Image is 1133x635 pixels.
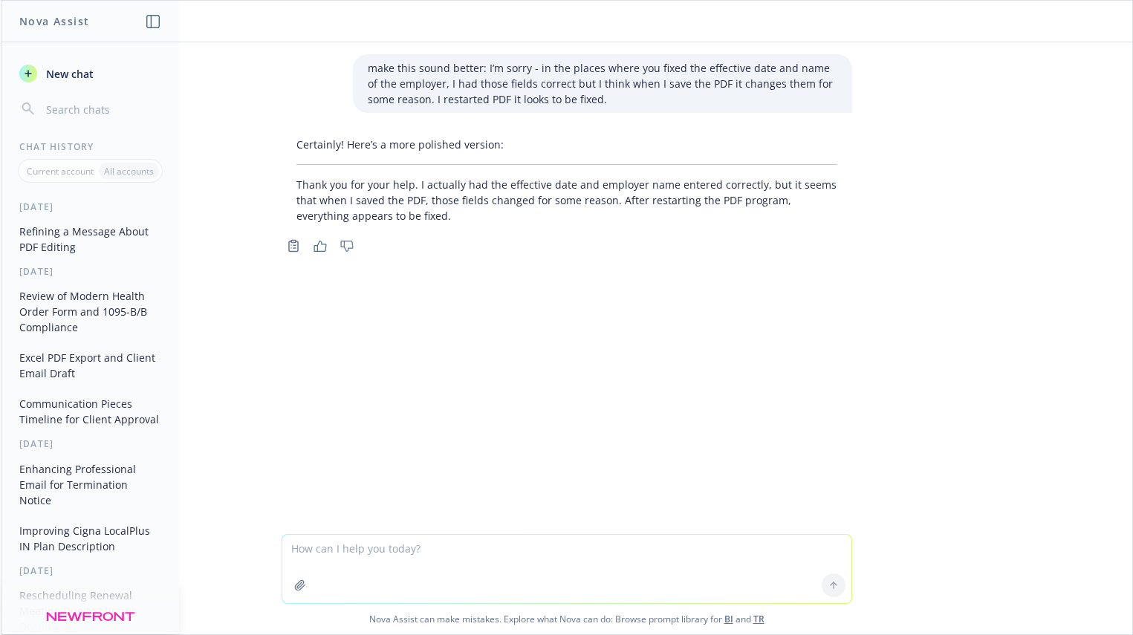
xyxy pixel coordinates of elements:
[1,140,179,153] div: Chat History
[27,165,94,178] p: Current account
[296,177,837,224] p: Thank you for your help. I actually had the effective date and employer name entered correctly, b...
[335,235,359,256] button: Thumbs down
[287,239,300,253] svg: Copy to clipboard
[296,137,837,152] p: Certainly! Here’s a more polished version:
[1,265,179,278] div: [DATE]
[7,604,1126,634] span: Nova Assist can make mistakes. Explore what Nova can do: Browse prompt library for and
[43,66,94,82] span: New chat
[104,165,154,178] p: All accounts
[724,613,733,625] a: BI
[13,284,167,339] button: Review of Modern Health Order Form and 1095-B/B Compliance
[753,613,764,625] a: TR
[13,518,167,559] button: Improving Cigna LocalPlus IN Plan Description
[13,219,167,259] button: Refining a Message About PDF Editing
[368,60,837,107] p: make this sound better: I’m sorry - in the places where you fixed the effective date and name of ...
[19,13,89,29] h1: Nova Assist
[1,437,179,450] div: [DATE]
[13,391,167,432] button: Communication Pieces Timeline for Client Approval
[13,60,167,87] button: New chat
[43,99,161,120] input: Search chats
[13,457,167,512] button: Enhancing Professional Email for Termination Notice
[13,345,167,385] button: Excel PDF Export and Client Email Draft
[1,564,179,577] div: [DATE]
[1,201,179,213] div: [DATE]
